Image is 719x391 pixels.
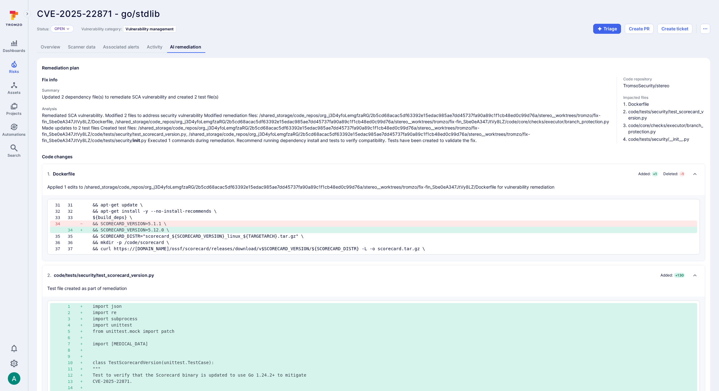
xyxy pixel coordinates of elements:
a: Activity [143,41,166,53]
div: Vulnerability tabs [37,41,710,53]
div: - [80,221,93,227]
div: 32 [68,208,80,214]
button: Open [54,26,65,31]
div: 35 [55,233,68,239]
pre: && SCORECARD_DISTR="scorecard_${SCORECARD_VERSION}_linux_${TARGETARCH}.tar.gz" \ [93,233,692,239]
span: Impacted files [623,95,705,100]
span: + 1 [652,171,658,176]
pre: && SCORECARD_VERSION=5.1.1 \ [93,221,692,227]
span: Search [8,153,20,158]
div: 31 [55,202,68,208]
i: Expand navigation menu [25,11,29,17]
div: 9 [68,353,80,359]
li: code/tests/security/__init__.py [628,136,705,142]
strong: init [133,138,140,143]
div: 37 [55,246,68,252]
div: Vulnerability management [123,25,176,33]
div: + [80,366,93,372]
div: 7 [68,341,80,347]
div: 2 [68,309,80,316]
h3: Code changes [42,154,705,160]
span: Added: [660,273,673,278]
h4: Analysis [42,106,612,111]
div: 36 [68,239,80,246]
a: Overview [37,41,64,53]
li: Dockerfile [628,101,705,107]
div: + [80,309,93,316]
div: Dockerfile [47,171,75,177]
pre: CVE-2025-22871. [93,378,692,384]
div: 32 [55,208,68,214]
h2: Remediation plan [42,65,79,71]
div: + [80,303,93,309]
div: 36 [55,239,68,246]
pre: import subprocess [93,316,692,322]
span: Risks [9,69,19,74]
li: code/core/checks/executor/branch_protection.py [628,122,705,135]
div: 31 [68,202,80,208]
span: - 1 [679,171,685,176]
pre: import re [93,309,692,316]
pre: import unittest [93,322,692,328]
div: 6 [68,334,80,341]
a: Associated alerts [99,41,143,53]
span: Deleted: [663,171,678,176]
span: Added: [638,171,650,176]
div: 13 [68,378,80,384]
pre: class TestScorecardVersion(unittest.TestCase): [93,359,692,366]
div: + [80,328,93,334]
button: Options menu [700,24,710,34]
p: Test file created as part of remediation [47,285,127,292]
pre: && apt-get install -y --no-install-recommends \ [93,208,692,214]
span: TromsoSecurity/stereo [623,83,705,89]
span: Code repository [623,77,705,81]
li: code/tests/security/test_scorecard_version.py [628,109,705,121]
div: + [80,341,93,347]
div: 3 [68,316,80,322]
button: Expand dropdown [66,27,70,31]
div: 34 [68,227,80,233]
div: 14 [68,384,80,391]
pre: && curl https://[DOMAIN_NAME]/ossf/scorecard/releases/download/v$SCORECARD_VERSION/${SCORECARD_DI... [93,246,692,252]
pre: import [MEDICAL_DATA] [93,341,692,347]
pre: && mkdir -p /code/scorecard \ [93,239,692,246]
div: 11 [68,366,80,372]
span: Assets [8,90,21,95]
pre: Test to verify that the Scorecard binary is updated to use Go 1.24.2+ to mitigate [93,372,692,378]
pre: && apt-get update \ [93,202,692,208]
span: 2 . [47,272,51,278]
div: 5 [68,328,80,334]
div: Arjan Dehar [8,372,20,385]
p: Remediated SCA vulnerability. Modified 2 files to address security vulnerability Modified remedia... [42,112,612,144]
div: + [80,316,93,322]
span: 1 . [47,171,50,177]
div: 34 [55,221,68,227]
div: 12 [68,372,80,378]
div: code/tests/security/test_scorecard_version.py [47,272,154,278]
div: Collapse [42,265,705,297]
div: 8 [68,347,80,353]
div: 1 [68,303,80,309]
div: + [80,353,93,359]
span: Dashboards [3,48,25,53]
div: + [80,384,93,391]
div: 35 [68,233,80,239]
img: ACg8ocLSa5mPYBaXNx3eFu_EmspyJX0laNWN7cXOFirfQ7srZveEpg=s96-c [8,372,20,385]
pre: """ [93,366,692,372]
div: + [80,322,93,328]
button: Create ticket [657,24,692,34]
div: 10 [68,359,80,366]
h4: Summary [42,88,612,93]
button: Expand navigation menu [23,10,31,18]
span: Automations [2,132,26,137]
button: Create PR [625,24,654,34]
a: Scanner data [64,41,99,53]
span: + 130 [674,273,685,278]
span: Vulnerability category: [81,27,122,31]
div: + [80,334,93,341]
span: Projects [6,111,22,116]
pre: from unittest.mock import patch [93,328,692,334]
a: AI remediation [166,41,205,53]
div: + [80,359,93,366]
div: Collapse [42,164,705,195]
